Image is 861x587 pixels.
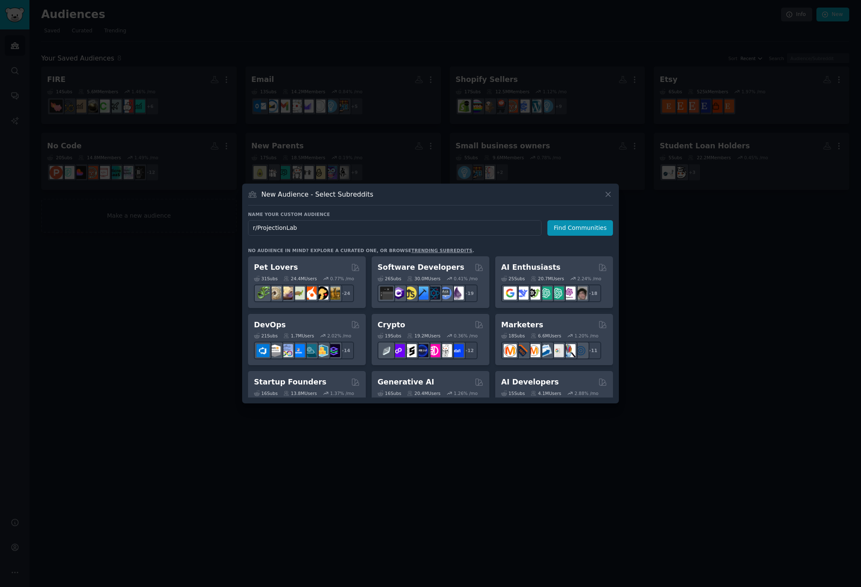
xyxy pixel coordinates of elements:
[315,287,328,300] img: PetAdvice
[501,390,525,396] div: 15 Sub s
[515,344,528,357] img: bigseo
[392,287,405,300] img: csharp
[504,344,517,357] img: content_marketing
[327,333,351,339] div: 2.02 % /mo
[256,344,269,357] img: azuredevops
[563,287,576,300] img: OpenAIDev
[439,344,452,357] img: CryptoNews
[454,390,478,396] div: 1.26 % /mo
[527,344,540,357] img: AskMarketing
[427,287,440,300] img: reactnative
[404,344,417,357] img: ethstaker
[254,377,326,387] h2: Startup Founders
[504,287,517,300] img: GoogleGeminiAI
[327,344,340,357] img: PlatformEngineers
[551,344,564,357] img: googleads
[336,284,354,302] div: + 24
[248,247,474,253] div: No audience in mind? Explore a curated one, or browse .
[280,287,293,300] img: leopardgeckos
[460,342,478,359] div: + 12
[584,284,601,302] div: + 18
[574,344,587,357] img: OnlineMarketing
[415,287,428,300] img: iOSProgramming
[407,276,440,282] div: 30.0M Users
[577,276,601,282] div: 2.24 % /mo
[378,276,401,282] div: 26 Sub s
[254,333,277,339] div: 21 Sub s
[392,344,405,357] img: 0xPolygon
[330,276,354,282] div: 0.77 % /mo
[315,344,328,357] img: aws_cdk
[283,276,317,282] div: 24.4M Users
[531,390,561,396] div: 4.1M Users
[501,333,525,339] div: 18 Sub s
[304,287,317,300] img: cockatiel
[268,344,281,357] img: AWS_Certified_Experts
[292,287,305,300] img: turtle
[427,344,440,357] img: defiblockchain
[378,333,401,339] div: 19 Sub s
[539,287,552,300] img: chatgpt_promptDesign
[575,333,599,339] div: 1.20 % /mo
[574,287,587,300] img: ArtificalIntelligence
[330,390,354,396] div: 1.37 % /mo
[454,276,478,282] div: 0.41 % /mo
[531,276,564,282] div: 20.7M Users
[378,262,464,273] h2: Software Developers
[407,333,440,339] div: 19.2M Users
[551,287,564,300] img: chatgpt_prompts_
[378,390,401,396] div: 16 Sub s
[404,287,417,300] img: learnjavascript
[380,287,393,300] img: software
[283,390,317,396] div: 13.8M Users
[248,211,613,217] h3: Name your custom audience
[254,262,298,273] h2: Pet Lovers
[575,390,599,396] div: 2.88 % /mo
[280,344,293,357] img: Docker_DevOps
[501,276,525,282] div: 25 Sub s
[501,320,543,330] h2: Marketers
[380,344,393,357] img: ethfinance
[547,220,613,236] button: Find Communities
[515,287,528,300] img: DeepSeek
[411,248,472,253] a: trending subreddits
[415,344,428,357] img: web3
[254,390,277,396] div: 16 Sub s
[327,287,340,300] img: dogbreed
[248,220,541,236] input: Pick a short name, like "Digital Marketers" or "Movie-Goers"
[451,287,464,300] img: elixir
[501,377,559,387] h2: AI Developers
[304,344,317,357] img: platformengineering
[501,262,560,273] h2: AI Enthusiasts
[454,333,478,339] div: 0.36 % /mo
[584,342,601,359] div: + 11
[378,320,405,330] h2: Crypto
[378,377,434,387] h2: Generative AI
[439,287,452,300] img: AskComputerScience
[527,287,540,300] img: AItoolsCatalog
[254,276,277,282] div: 31 Sub s
[563,344,576,357] img: MarketingResearch
[261,190,373,199] h3: New Audience - Select Subreddits
[336,342,354,359] div: + 14
[292,344,305,357] img: DevOpsLinks
[407,390,440,396] div: 20.4M Users
[254,320,286,330] h2: DevOps
[451,344,464,357] img: defi_
[268,287,281,300] img: ballpython
[283,333,314,339] div: 1.7M Users
[531,333,561,339] div: 6.6M Users
[460,284,478,302] div: + 19
[539,344,552,357] img: Emailmarketing
[256,287,269,300] img: herpetology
